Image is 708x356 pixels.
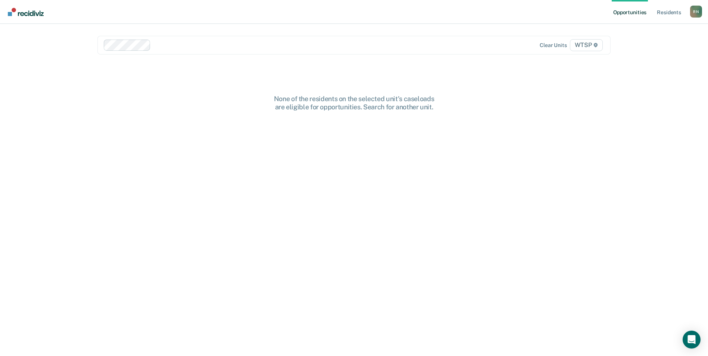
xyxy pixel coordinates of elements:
button: Profile dropdown button [690,6,702,18]
span: WTSP [570,39,603,51]
div: Open Intercom Messenger [683,331,701,349]
div: None of the residents on the selected unit's caseloads are eligible for opportunities. Search for... [235,95,474,111]
div: Clear units [540,42,567,49]
img: Recidiviz [8,8,44,16]
div: R N [690,6,702,18]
